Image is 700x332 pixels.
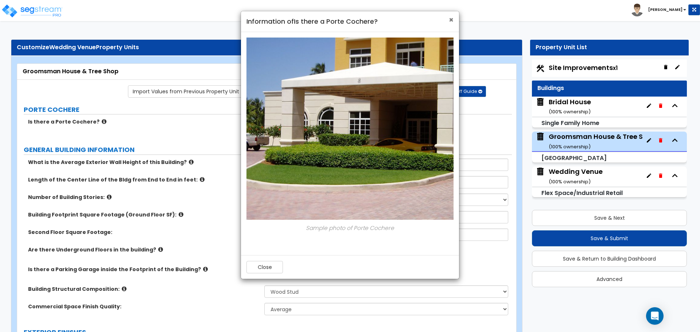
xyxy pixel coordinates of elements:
[306,224,394,232] em: Sample photo of Porte Cochere
[449,15,454,25] span: ×
[246,17,454,26] h4: Information of Is there a Porte Cochere?
[449,16,454,24] button: Close
[646,307,664,325] div: Open Intercom Messenger
[246,38,490,220] img: porte-cochere1.jpg
[246,261,283,273] button: Close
